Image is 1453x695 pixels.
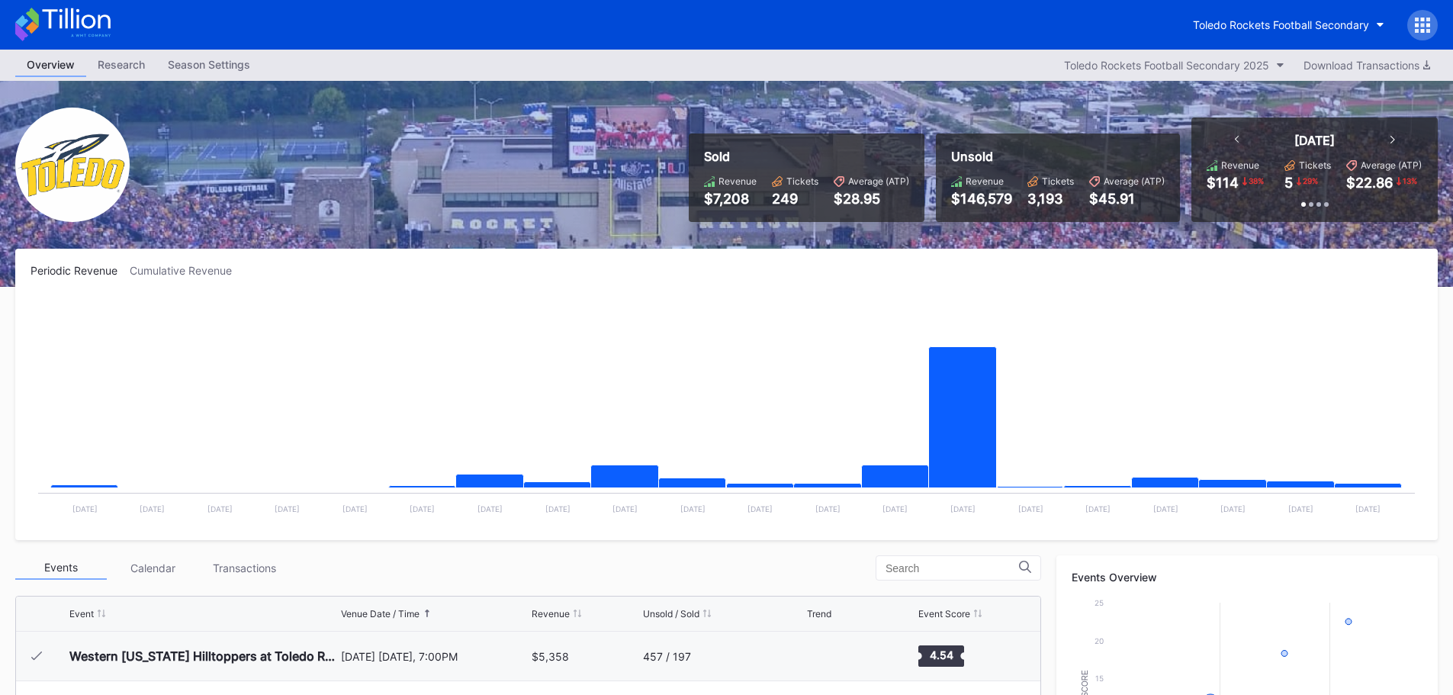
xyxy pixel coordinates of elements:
[207,504,233,513] text: [DATE]
[886,562,1019,574] input: Search
[156,53,262,77] a: Season Settings
[1104,175,1165,187] div: Average (ATP)
[86,53,156,77] a: Research
[951,149,1165,164] div: Unsold
[815,504,841,513] text: [DATE]
[275,504,300,513] text: [DATE]
[130,264,244,277] div: Cumulative Revenue
[704,191,757,207] div: $7,208
[643,608,699,619] div: Unsold / Sold
[1296,55,1438,76] button: Download Transactions
[680,504,706,513] text: [DATE]
[882,504,908,513] text: [DATE]
[69,608,94,619] div: Event
[31,296,1422,525] svg: Chart title
[1346,175,1393,191] div: $22.86
[15,53,86,77] a: Overview
[1181,11,1396,39] button: Toledo Rockets Football Secondary
[15,556,107,580] div: Events
[15,108,130,222] img: ToledoRockets.png
[1095,674,1104,683] text: 15
[1056,55,1292,76] button: Toledo Rockets Football Secondary 2025
[918,608,970,619] div: Event Score
[950,504,976,513] text: [DATE]
[1221,159,1259,171] div: Revenue
[1355,504,1381,513] text: [DATE]
[1294,133,1335,148] div: [DATE]
[1095,636,1104,645] text: 20
[1401,175,1419,187] div: 13 %
[1247,175,1265,187] div: 38 %
[1027,191,1074,207] div: 3,193
[951,191,1012,207] div: $146,579
[1042,175,1074,187] div: Tickets
[532,650,569,663] div: $5,358
[156,53,262,76] div: Season Settings
[612,504,638,513] text: [DATE]
[848,175,909,187] div: Average (ATP)
[341,608,420,619] div: Venue Date / Time
[1288,504,1313,513] text: [DATE]
[1153,504,1178,513] text: [DATE]
[410,504,435,513] text: [DATE]
[966,175,1004,187] div: Revenue
[72,504,98,513] text: [DATE]
[718,175,757,187] div: Revenue
[807,608,831,619] div: Trend
[86,53,156,76] div: Research
[1361,159,1422,171] div: Average (ATP)
[198,556,290,580] div: Transactions
[341,650,529,663] div: [DATE] [DATE], 7:00PM
[477,504,503,513] text: [DATE]
[786,175,818,187] div: Tickets
[772,191,818,207] div: 249
[1072,571,1422,584] div: Events Overview
[1085,504,1111,513] text: [DATE]
[1284,175,1293,191] div: 5
[1207,175,1239,191] div: $114
[342,504,368,513] text: [DATE]
[1064,59,1269,72] div: Toledo Rockets Football Secondary 2025
[1018,504,1043,513] text: [DATE]
[1193,18,1369,31] div: Toledo Rockets Football Secondary
[643,650,691,663] div: 457 / 197
[31,264,130,277] div: Periodic Revenue
[1095,598,1104,607] text: 25
[704,149,909,164] div: Sold
[532,608,570,619] div: Revenue
[140,504,165,513] text: [DATE]
[929,648,953,661] text: 4.54
[834,191,909,207] div: $28.95
[747,504,773,513] text: [DATE]
[1220,504,1246,513] text: [DATE]
[1304,59,1430,72] div: Download Transactions
[69,648,337,664] div: Western [US_STATE] Hilltoppers at Toledo Rockets Football
[545,504,571,513] text: [DATE]
[807,637,853,675] svg: Chart title
[1089,191,1165,207] div: $45.91
[1301,175,1320,187] div: 29 %
[1299,159,1331,171] div: Tickets
[107,556,198,580] div: Calendar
